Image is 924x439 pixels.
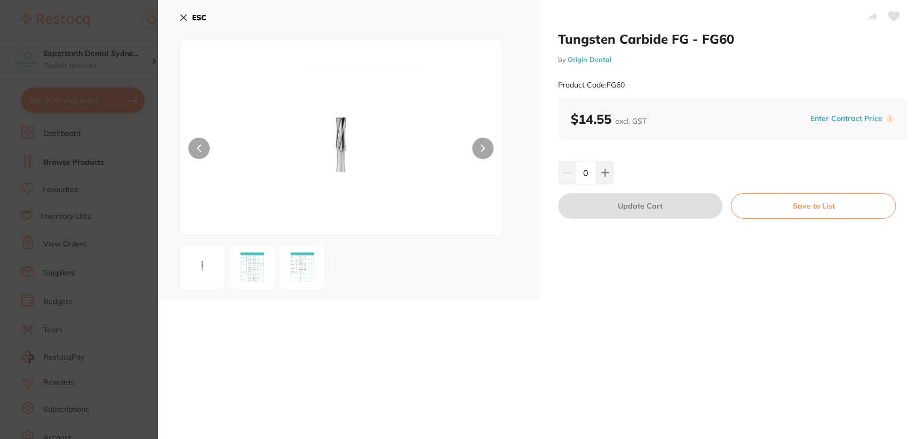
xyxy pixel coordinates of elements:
label: i [886,115,894,123]
button: Save to List [731,193,896,219]
button: Enter Contract Price [807,114,886,124]
h2: Tungsten Carbide FG - FG60 [558,31,907,47]
img: Mi1wbmc [283,248,322,286]
a: Origin Dental [568,55,611,63]
button: Update Cart [558,193,722,219]
small: Product Code: FG60 [558,81,625,90]
b: $14.55 [571,111,647,127]
small: by [558,55,907,63]
b: ESC [192,13,206,22]
img: Zmc1Ni1wbmc [244,67,437,235]
img: Zmc1Ni1wbmc [183,248,221,286]
img: MS1wbmc [233,248,272,286]
button: ESC [179,9,206,27]
span: excl. GST [615,116,647,126]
